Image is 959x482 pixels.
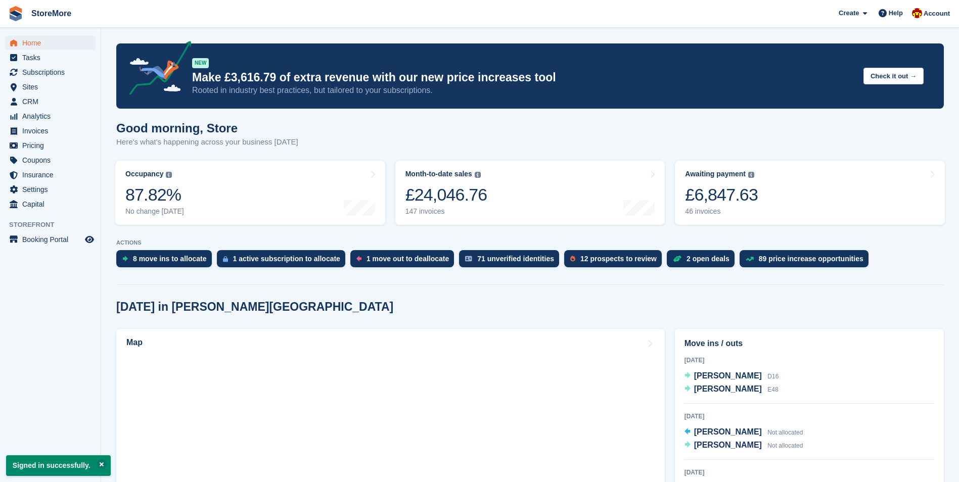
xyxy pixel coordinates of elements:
[5,153,96,167] a: menu
[684,468,934,477] div: [DATE]
[5,138,96,153] a: menu
[9,220,101,230] span: Storefront
[5,36,96,50] a: menu
[748,172,754,178] img: icon-info-grey-7440780725fd019a000dd9b08b2336e03edf1995a4989e88bcd33f0948082b44.svg
[8,6,23,21] img: stora-icon-8386f47178a22dfd0bd8f6a31ec36ba5ce8667c1dd55bd0f319d3a0aa187defe.svg
[192,70,855,85] p: Make £3,616.79 of extra revenue with our new price increases tool
[22,138,83,153] span: Pricing
[746,257,754,261] img: price_increase_opportunities-93ffe204e8149a01c8c9dc8f82e8f89637d9d84a8eef4429ea346261dce0b2c0.svg
[395,161,665,225] a: Month-to-date sales £24,046.76 147 invoices
[367,255,449,263] div: 1 move out to deallocate
[5,168,96,182] a: menu
[5,51,96,65] a: menu
[223,256,228,262] img: active_subscription_to_allocate_icon-d502201f5373d7db506a760aba3b589e785aa758c864c3986d89f69b8ff3...
[839,8,859,18] span: Create
[22,65,83,79] span: Subscriptions
[217,250,350,272] a: 1 active subscription to allocate
[121,41,192,99] img: price-adjustments-announcement-icon-8257ccfd72463d97f412b2fc003d46551f7dbcb40ab6d574587a9cd5c0d94...
[459,250,564,272] a: 71 unverified identities
[125,207,184,216] div: No change [DATE]
[126,338,143,347] h2: Map
[580,255,657,263] div: 12 prospects to review
[6,455,111,476] p: Signed in successfully.
[122,256,128,262] img: move_ins_to_allocate_icon-fdf77a2bb77ea45bf5b3d319d69a93e2d87916cf1d5bf7949dd705db3b84f3ca.svg
[767,386,778,393] span: E48
[767,429,803,436] span: Not allocated
[115,161,385,225] a: Occupancy 87.82% No change [DATE]
[125,170,163,178] div: Occupancy
[684,412,934,421] div: [DATE]
[475,172,481,178] img: icon-info-grey-7440780725fd019a000dd9b08b2336e03edf1995a4989e88bcd33f0948082b44.svg
[684,439,803,452] a: [PERSON_NAME] Not allocated
[5,80,96,94] a: menu
[133,255,207,263] div: 8 move ins to allocate
[684,356,934,365] div: [DATE]
[694,441,762,449] span: [PERSON_NAME]
[675,161,945,225] a: Awaiting payment £6,847.63 46 invoices
[684,383,779,396] a: [PERSON_NAME] E48
[863,68,924,84] button: Check it out →
[912,8,922,18] img: Store More Team
[465,256,472,262] img: verify_identity-adf6edd0f0f0b5bbfe63781bf79b02c33cf7c696d77639b501bdc392416b5a36.svg
[116,136,298,148] p: Here's what's happening across your business [DATE]
[5,182,96,197] a: menu
[22,232,83,247] span: Booking Portal
[27,5,75,22] a: StoreMore
[83,233,96,246] a: Preview store
[22,36,83,50] span: Home
[116,300,393,314] h2: [DATE] in [PERSON_NAME][GEOGRAPHIC_DATA]
[22,94,83,109] span: CRM
[694,427,762,436] span: [PERSON_NAME]
[405,207,487,216] div: 147 invoices
[740,250,874,272] a: 89 price increase opportunities
[564,250,667,272] a: 12 prospects to review
[570,256,575,262] img: prospect-51fa495bee0391a8d652442698ab0144808aea92771e9ea1ae160a38d050c398.svg
[192,85,855,96] p: Rooted in industry best practices, but tailored to your subscriptions.
[22,109,83,123] span: Analytics
[116,121,298,135] h1: Good morning, Store
[767,442,803,449] span: Not allocated
[22,124,83,138] span: Invoices
[22,80,83,94] span: Sites
[667,250,740,272] a: 2 open deals
[685,170,746,178] div: Awaiting payment
[5,94,96,109] a: menu
[477,255,554,263] div: 71 unverified identities
[5,232,96,247] a: menu
[687,255,729,263] div: 2 open deals
[684,426,803,439] a: [PERSON_NAME] Not allocated
[233,255,340,263] div: 1 active subscription to allocate
[684,338,934,350] h2: Move ins / outs
[22,197,83,211] span: Capital
[924,9,950,19] span: Account
[22,153,83,167] span: Coupons
[759,255,863,263] div: 89 price increase opportunities
[350,250,459,272] a: 1 move out to deallocate
[405,184,487,205] div: £24,046.76
[684,370,779,383] a: [PERSON_NAME] D16
[5,124,96,138] a: menu
[22,51,83,65] span: Tasks
[685,184,758,205] div: £6,847.63
[673,255,681,262] img: deal-1b604bf984904fb50ccaf53a9ad4b4a5d6e5aea283cecdc64d6e3604feb123c2.svg
[767,373,779,380] span: D16
[694,384,762,393] span: [PERSON_NAME]
[5,197,96,211] a: menu
[356,256,361,262] img: move_outs_to_deallocate_icon-f764333ba52eb49d3ac5e1228854f67142a1ed5810a6f6cc68b1a99e826820c5.svg
[694,371,762,380] span: [PERSON_NAME]
[22,168,83,182] span: Insurance
[192,58,209,68] div: NEW
[685,207,758,216] div: 46 invoices
[5,109,96,123] a: menu
[405,170,472,178] div: Month-to-date sales
[166,172,172,178] img: icon-info-grey-7440780725fd019a000dd9b08b2336e03edf1995a4989e88bcd33f0948082b44.svg
[22,182,83,197] span: Settings
[116,250,217,272] a: 8 move ins to allocate
[116,239,944,246] p: ACTIONS
[125,184,184,205] div: 87.82%
[889,8,903,18] span: Help
[5,65,96,79] a: menu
